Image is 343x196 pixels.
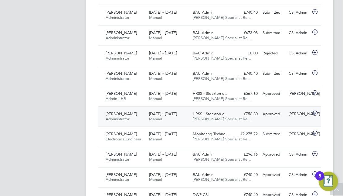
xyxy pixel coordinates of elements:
[106,152,137,157] span: [PERSON_NAME]
[149,152,177,157] span: [DATE] - [DATE]
[149,137,162,142] span: Manual
[286,170,312,180] div: CSI Admin
[193,132,229,137] span: Monitoring Techno…
[149,30,177,35] span: [DATE] - [DATE]
[106,91,137,96] span: [PERSON_NAME]
[260,28,286,38] div: Submitted
[106,137,141,142] span: Electronics Engineer
[149,116,162,122] span: Manual
[106,76,129,81] span: Administrator
[193,35,251,40] span: [PERSON_NAME] Specialist Re…
[193,56,251,61] span: [PERSON_NAME] Specialist Re…
[149,15,162,20] span: Manual
[149,157,162,162] span: Manual
[149,35,162,40] span: Manual
[260,129,286,139] div: Submitted
[286,28,312,38] div: CSI Admin
[106,15,129,20] span: Administrator
[149,56,162,61] span: Manual
[193,157,251,162] span: [PERSON_NAME] Specialist Re…
[234,170,260,180] div: £740.40
[286,89,312,99] div: [PERSON_NAME]
[193,71,213,76] span: BAU Admin
[234,109,260,119] div: £756.80
[193,10,213,15] span: BAU Admin
[319,172,338,191] button: Open Resource Center, 8 new notifications
[193,116,251,122] span: [PERSON_NAME] Specialist Re…
[149,71,177,76] span: [DATE] - [DATE]
[286,129,312,139] div: [PERSON_NAME]
[149,96,162,101] span: Manual
[234,129,260,139] div: £2,275.72
[234,8,260,18] div: £740.40
[234,89,260,99] div: £567.60
[149,172,177,177] span: [DATE] - [DATE]
[193,177,251,182] span: [PERSON_NAME] Specialist Re…
[260,69,286,79] div: Submitted
[193,152,213,157] span: BAU Admin
[234,150,260,160] div: £296.16
[149,177,162,182] span: Manual
[106,35,129,40] span: Administrator
[286,109,312,119] div: [PERSON_NAME]
[149,10,177,15] span: [DATE] - [DATE]
[106,116,129,122] span: Administrator
[193,76,251,81] span: [PERSON_NAME] Specialist Re…
[106,157,129,162] span: Administrator
[193,91,229,96] span: HRSS - Stockton o…
[106,71,137,76] span: [PERSON_NAME]
[193,111,229,116] span: HRSS - Stockton o…
[106,10,137,15] span: [PERSON_NAME]
[106,56,129,61] span: Administrator
[193,172,213,177] span: BAU Admin
[234,48,260,58] div: £0.00
[234,69,260,79] div: £740.40
[260,109,286,119] div: Approved
[286,150,312,160] div: CSI Admin
[106,172,137,177] span: [PERSON_NAME]
[286,69,312,79] div: CSI Admin
[193,30,213,35] span: BAU Admin
[193,15,251,20] span: [PERSON_NAME] Specialist Re…
[260,48,286,58] div: Rejected
[106,177,129,182] span: Administrator
[193,96,251,101] span: [PERSON_NAME] Specialist Re…
[318,176,321,184] div: 8
[286,8,312,18] div: CSI Admin
[260,89,286,99] div: Approved
[260,150,286,160] div: Approved
[149,91,177,96] span: [DATE] - [DATE]
[286,48,312,58] div: CSI Admin
[193,50,213,56] span: BAU Admin
[106,30,137,35] span: [PERSON_NAME]
[260,8,286,18] div: Submitted
[149,111,177,116] span: [DATE] - [DATE]
[234,28,260,38] div: £673.08
[149,50,177,56] span: [DATE] - [DATE]
[149,76,162,81] span: Manual
[260,170,286,180] div: Approved
[193,137,251,142] span: [PERSON_NAME] Specialist Re…
[106,96,126,101] span: Admin - HR
[106,111,137,116] span: [PERSON_NAME]
[106,50,137,56] span: [PERSON_NAME]
[106,132,137,137] span: [PERSON_NAME]
[149,132,177,137] span: [DATE] - [DATE]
